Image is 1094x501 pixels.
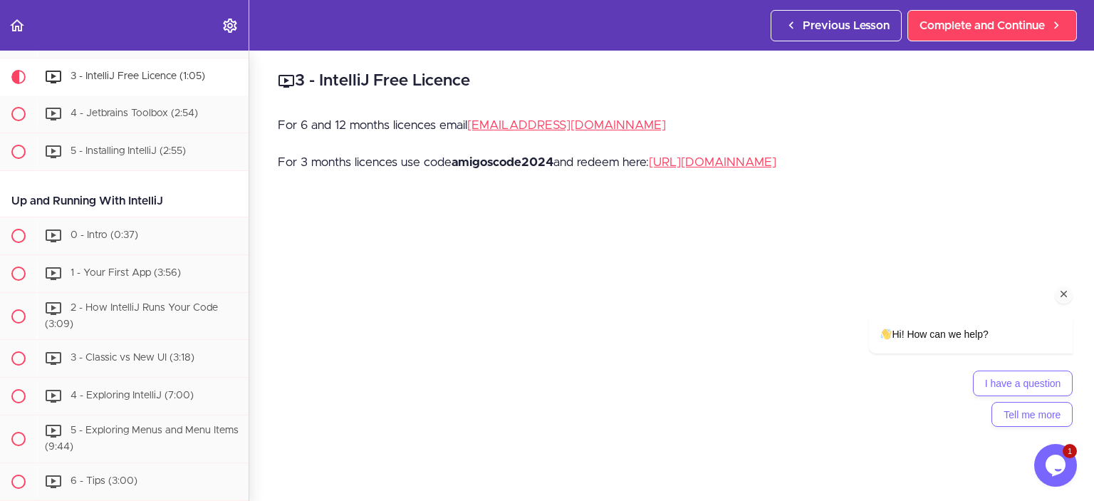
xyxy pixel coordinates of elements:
span: 1 - Your First App (3:56) [71,268,181,278]
p: For 6 and 12 months licences email [278,115,1066,136]
strong: amigoscode2024 [452,156,553,168]
span: Previous Lesson [803,17,890,34]
span: 5 - Exploring Menus and Menu Items (9:44) [45,426,239,453]
iframe: chat widget [1034,444,1080,487]
span: 5 - Installing IntelliJ (2:55) [71,146,186,156]
span: 2 - How IntelliJ Runs Your Code (3:09) [45,303,218,329]
span: 4 - Jetbrains Toolbox (2:54) [71,108,198,118]
p: For 3 months licences use code and redeem here: [278,152,1066,173]
span: 4 - Exploring IntelliJ (7:00) [71,391,194,401]
svg: Settings Menu [222,17,239,34]
a: Previous Lesson [771,10,902,41]
svg: Back to course curriculum [9,17,26,34]
iframe: chat widget [823,187,1080,437]
span: Complete and Continue [920,17,1045,34]
a: Complete and Continue [907,10,1077,41]
span: 3 - Classic vs New UI (3:18) [71,353,194,363]
a: [URL][DOMAIN_NAME] [649,156,776,168]
span: 6 - Tips (3:00) [71,476,137,486]
span: 3 - IntelliJ Free Licence (1:05) [71,71,205,81]
a: [EMAIL_ADDRESS][DOMAIN_NAME] [467,119,666,131]
h2: 3 - IntelliJ Free Licence [278,69,1066,93]
span: 0 - Intro (0:37) [71,230,138,240]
